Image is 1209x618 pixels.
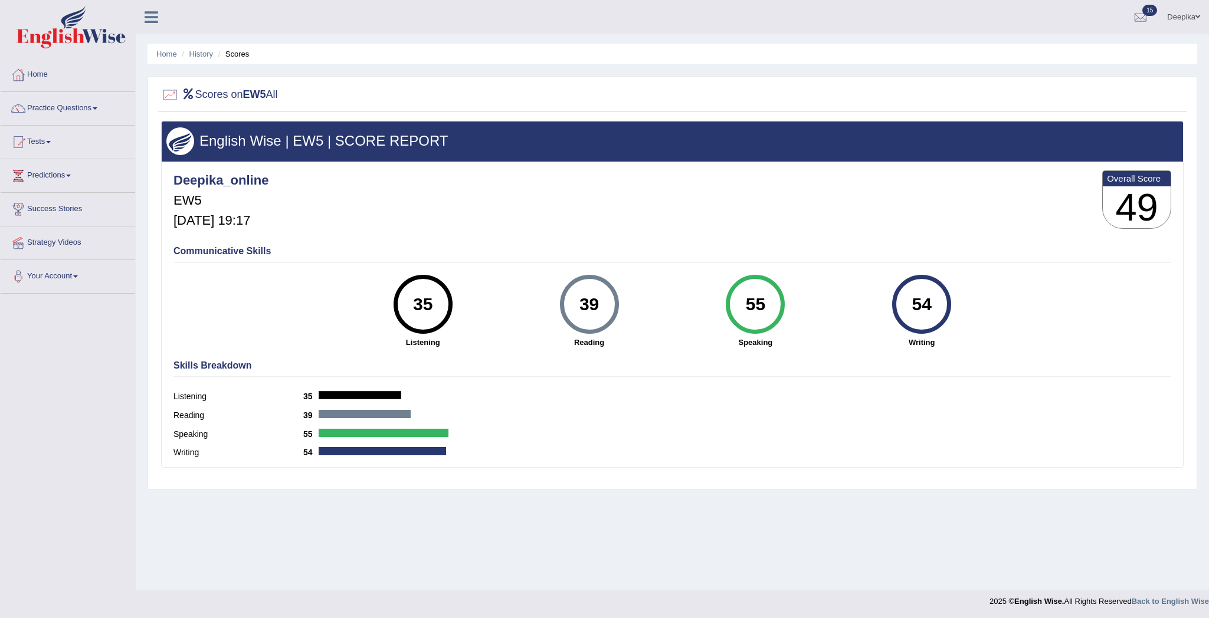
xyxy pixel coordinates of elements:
[734,280,777,329] div: 55
[678,337,833,348] strong: Speaking
[1142,5,1157,16] span: 15
[161,86,278,104] h2: Scores on All
[173,428,303,441] label: Speaking
[303,410,319,420] b: 39
[900,280,943,329] div: 54
[512,337,667,348] strong: Reading
[173,193,268,208] h5: EW5
[303,429,319,439] b: 55
[1,260,135,290] a: Your Account
[568,280,611,329] div: 39
[1,126,135,155] a: Tests
[303,448,319,457] b: 54
[844,337,999,348] strong: Writing
[1107,173,1167,183] b: Overall Score
[173,446,303,459] label: Writing
[1,58,135,88] a: Home
[173,409,303,422] label: Reading
[166,127,194,155] img: wings.png
[166,133,1178,149] h3: English Wise | EW5 | SCORE REPORT
[1014,597,1064,606] strong: English Wise.
[215,48,250,60] li: Scores
[1,159,135,189] a: Predictions
[173,173,268,188] h4: Deepika_online
[173,360,1171,371] h4: Skills Breakdown
[401,280,444,329] div: 35
[173,213,268,228] h5: [DATE] 19:17
[990,590,1209,607] div: 2025 © All Rights Reserved
[1132,597,1209,606] a: Back to English Wise
[173,390,303,403] label: Listening
[303,392,319,401] b: 35
[243,88,266,100] b: EW5
[189,50,213,58] a: History
[1,92,135,121] a: Practice Questions
[1,226,135,256] a: Strategy Videos
[156,50,177,58] a: Home
[1103,186,1171,229] h3: 49
[346,337,500,348] strong: Listening
[1,193,135,222] a: Success Stories
[173,246,1171,257] h4: Communicative Skills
